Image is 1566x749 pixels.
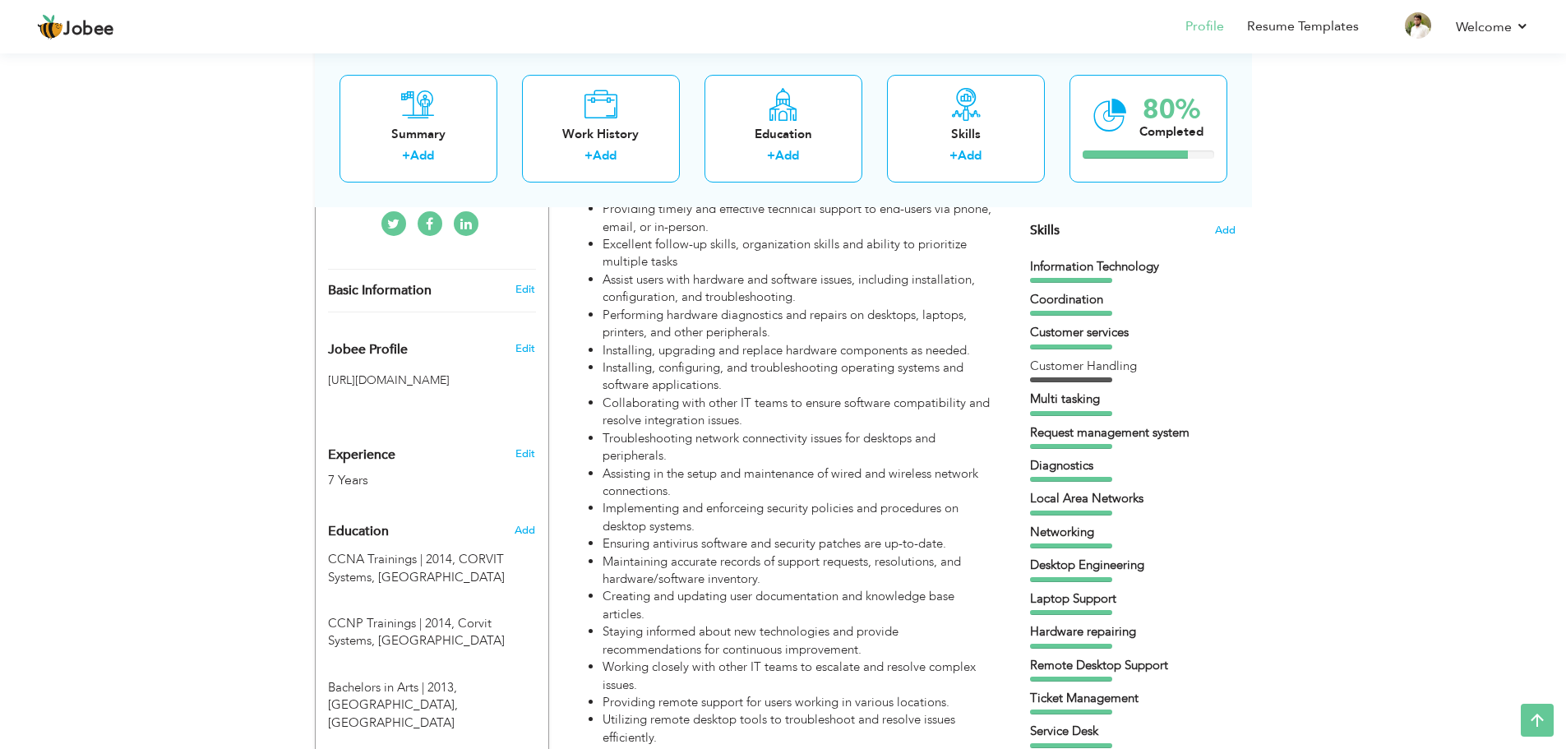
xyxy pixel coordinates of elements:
li: Performing hardware diagnostics and repairs on desktops, laptops, printers, and other peripherals. [603,307,995,342]
div: Hardware repairing [1030,623,1236,640]
a: Add [410,147,434,164]
img: jobee.io [37,14,63,40]
span: Education [328,525,389,539]
label: + [584,147,593,164]
label: + [767,147,775,164]
a: Edit [515,282,535,297]
a: Profile [1185,17,1224,36]
div: Networking [1030,524,1236,541]
a: Welcome [1456,17,1529,37]
h5: [URL][DOMAIN_NAME] [328,374,536,386]
div: Bachelors in Arts, 2013 [316,654,548,732]
span: Corvit Systems, [GEOGRAPHIC_DATA] [328,615,505,649]
div: Ticket Management [1030,690,1236,707]
span: Jobee Profile [328,343,408,358]
a: Add [593,147,617,164]
div: 7 Years [328,471,497,490]
li: Utilizing remote desktop tools to troubleshoot and resolve issues efficiently. [603,711,995,747]
div: CCNA Trainings, 2014 [316,551,548,586]
li: Installing, configuring, and troubleshooting operating systems and software applications. [603,359,995,395]
span: Edit [515,341,535,356]
span: CCNA Trainings, CORVIT Systems, 2014 [328,551,455,567]
div: Local Area Networks [1030,490,1236,507]
div: Desktop Engineering [1030,557,1236,574]
div: Coordination [1030,291,1236,308]
span: [GEOGRAPHIC_DATA], [GEOGRAPHIC_DATA] [328,696,458,730]
span: Basic Information [328,284,432,298]
li: Providing remote support for users working in various locations. [603,694,995,711]
a: Add [775,147,799,164]
div: CCNP Trainings, 2014 [316,590,548,650]
span: Bachelors in Arts, University of the Punjab, 2013 [328,679,457,696]
div: Completed [1139,123,1203,140]
span: CCNP Trainings, Corvit Systems, 2014 [328,615,455,631]
li: Assisting in the setup and maintenance of wired and wireless network connections. [603,465,995,501]
div: Request management system [1030,424,1236,442]
div: Information Technology [1030,258,1236,275]
div: Skills [900,125,1032,142]
div: Service Desk [1030,723,1236,740]
a: Resume Templates [1247,17,1359,36]
label: + [949,147,958,164]
div: Work History [535,125,667,142]
a: Edit [515,446,535,461]
a: Jobee [37,14,114,40]
div: 80% [1139,95,1203,123]
div: Summary [353,125,484,142]
li: Providing timely and effective technical support to end-users via phone, email, or in-person. [603,201,995,236]
div: Customer Handling [1030,358,1236,375]
span: Jobee [63,21,114,39]
li: Troubleshooting network connectivity issues for desktops and peripherals. [603,430,995,465]
div: Education [718,125,849,142]
span: CORVIT Systems, [GEOGRAPHIC_DATA] [328,551,505,585]
div: Customer services [1030,324,1236,341]
span: Add [1215,223,1236,238]
span: Experience [328,448,395,463]
div: Diagnostics [1030,457,1236,474]
a: Add [958,147,982,164]
label: + [402,147,410,164]
li: Staying informed about new technologies and provide recommendations for continuous improvement. [603,623,995,659]
iframe: fb:share_button Facebook Social Plugin [328,396,391,413]
div: Multi tasking [1030,391,1236,408]
div: Enhance your career by creating a custom URL for your Jobee public profile. [316,325,548,366]
div: Laptop Support [1030,590,1236,608]
span: Add [515,523,535,538]
li: Excellent follow-up skills, organization skills and ability to prioritize multiple tasks [603,236,995,271]
div: Remote Desktop Support [1030,657,1236,674]
li: Collaborating with other IT teams to ensure software compatibility and resolve integration issues. [603,395,995,430]
li: Working closely with other IT teams to escalate and resolve complex issues. [603,659,995,694]
span: Skills [1030,221,1060,239]
li: Assist users with hardware and software issues, including installation, configuration, and troubl... [603,271,995,307]
li: Maintaining accurate records of support requests, resolutions, and hardware/software inventory. [603,553,995,589]
li: Creating and updating user documentation and knowledge base articles. [603,588,995,623]
img: Profile Img [1405,12,1431,39]
li: Implementing and enforceing security policies and procedures on desktop systems. [603,500,995,535]
li: Installing, upgrading and replace hardware components as needed. [603,342,995,359]
li: Ensuring antivirus software and security patches are up-to-date. [603,535,995,553]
